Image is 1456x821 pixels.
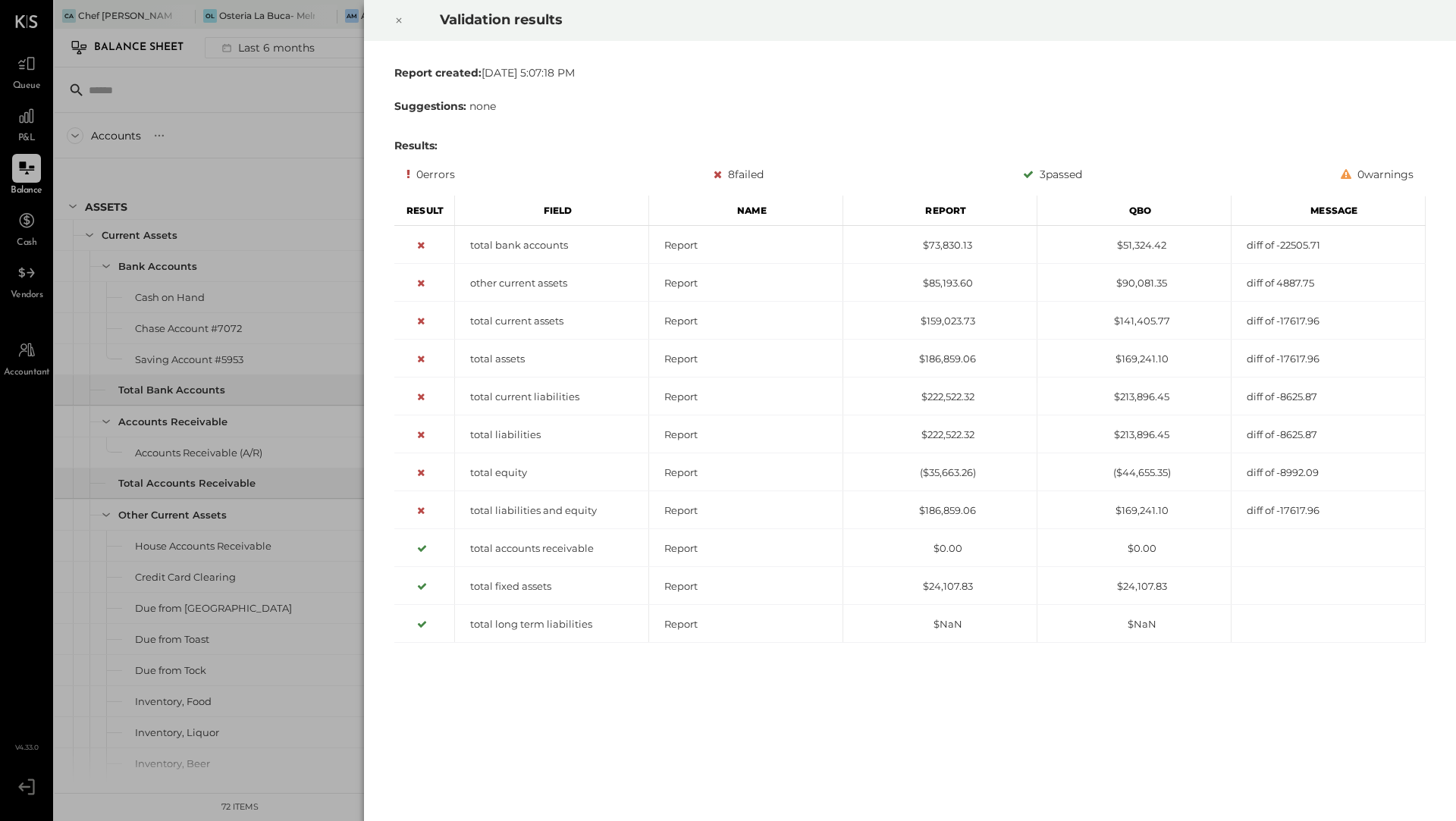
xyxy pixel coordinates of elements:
[649,314,843,328] div: Report
[1037,276,1231,290] div: $90,081.35
[394,99,466,113] b: Suggestions:
[394,196,455,226] div: Result
[455,503,648,518] div: total liabilities and equity
[455,617,648,631] div: total long term liabilities
[394,66,482,80] b: Report created:
[1232,428,1425,442] div: diff of -8625.87
[1037,314,1231,328] div: $141,405.77
[1341,165,1414,183] div: 0 warnings
[649,352,843,366] div: Report
[1232,314,1425,328] div: diff of -17617.96
[455,541,648,556] div: total accounts receivable
[649,617,843,631] div: Report
[1037,196,1232,226] div: Qbo
[1023,165,1082,183] div: 3 passed
[714,165,764,183] div: 8 failed
[1232,465,1425,480] div: diff of -8992.09
[1037,238,1231,252] div: $51,324.42
[1037,390,1231,404] div: $213,896.45
[1037,465,1231,480] div: ($44,655.35)
[843,390,1037,404] div: $222,522.32
[1232,196,1426,226] div: Message
[1037,352,1231,366] div: $169,241.10
[1232,276,1425,290] div: diff of 4887.75
[843,541,1037,556] div: $0.00
[843,352,1037,366] div: $186,859.06
[1037,541,1231,556] div: $0.00
[649,238,843,252] div: Report
[394,139,438,152] b: Results:
[1037,503,1231,518] div: $169,241.10
[1232,352,1425,366] div: diff of -17617.96
[649,276,843,290] div: Report
[455,314,648,328] div: total current assets
[843,314,1037,328] div: $159,023.73
[843,196,1037,226] div: Report
[649,503,843,518] div: Report
[843,465,1037,480] div: ($35,663.26)
[406,165,455,183] div: 0 errors
[649,465,843,480] div: Report
[440,1,1253,39] h2: Validation results
[455,428,648,442] div: total liabilities
[1232,503,1425,518] div: diff of -17617.96
[455,465,648,480] div: total equity
[843,617,1037,631] div: $NaN
[649,428,843,442] div: Report
[469,99,496,113] span: none
[649,196,843,226] div: Name
[455,579,648,594] div: total fixed assets
[649,390,843,404] div: Report
[843,503,1037,518] div: $186,859.06
[1037,428,1231,442] div: $213,896.45
[455,196,649,226] div: Field
[843,579,1037,594] div: $24,107.83
[649,579,843,594] div: Report
[394,65,1426,80] div: [DATE] 5:07:18 PM
[1037,617,1231,631] div: $NaN
[843,238,1037,252] div: $73,830.13
[455,276,648,290] div: other current assets
[843,428,1037,442] div: $222,522.32
[1232,238,1425,252] div: diff of -22505.71
[843,276,1037,290] div: $85,193.60
[1232,390,1425,404] div: diff of -8625.87
[455,390,648,404] div: total current liabilities
[455,238,648,252] div: total bank accounts
[1037,579,1231,594] div: $24,107.83
[649,541,843,556] div: Report
[455,352,648,366] div: total assets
